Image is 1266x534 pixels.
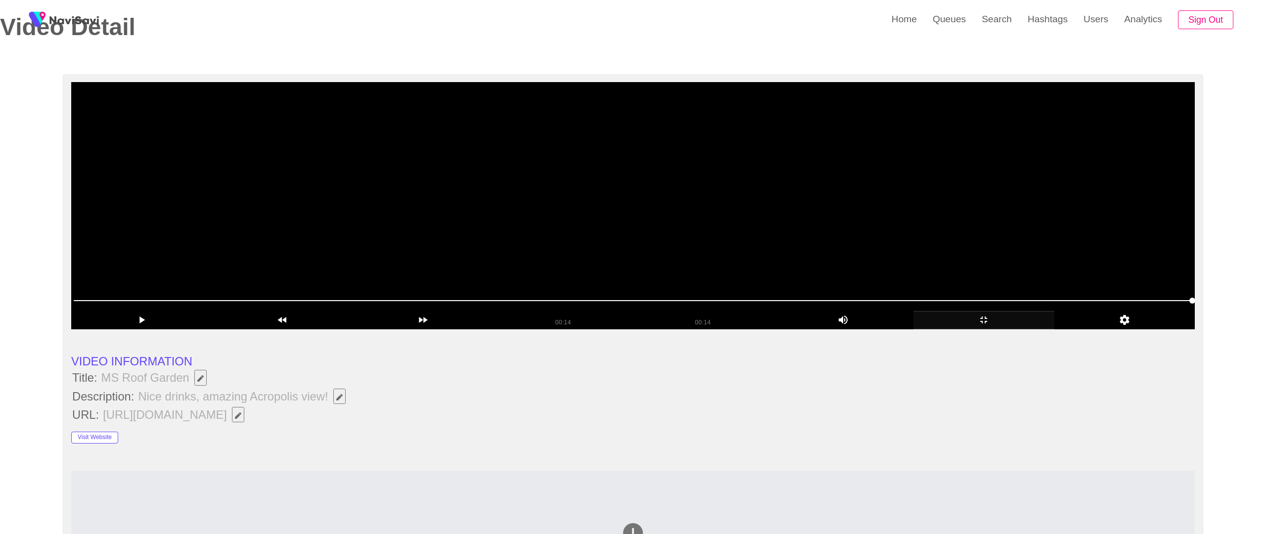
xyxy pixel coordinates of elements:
[49,15,99,25] img: fireSpot
[196,375,205,382] span: Edit Field
[71,371,98,384] span: Title:
[773,311,914,326] div: add
[234,412,242,419] span: Edit Field
[25,7,49,32] img: fireSpot
[1054,311,1195,329] div: add
[71,311,212,329] div: add
[1178,10,1233,30] button: Sign Out
[71,355,1195,368] li: VIDEO INFORMATION
[100,369,213,386] span: MS Roof Garden
[695,319,711,326] span: 00:14
[71,432,118,444] button: Visit Website
[555,319,571,326] span: 00:14
[71,428,118,442] a: Visit Website
[137,388,351,405] span: Nice drinks, amazing Acropolis view!
[232,407,244,422] button: Edit Field
[913,311,1054,329] div: add
[335,394,344,400] span: Edit Field
[212,311,353,329] div: add
[71,408,100,421] span: URL:
[71,390,135,403] span: Description:
[333,389,346,404] button: Edit Field
[194,370,207,385] button: Edit Field
[353,311,494,329] div: add
[102,406,250,423] span: [URL][DOMAIN_NAME]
